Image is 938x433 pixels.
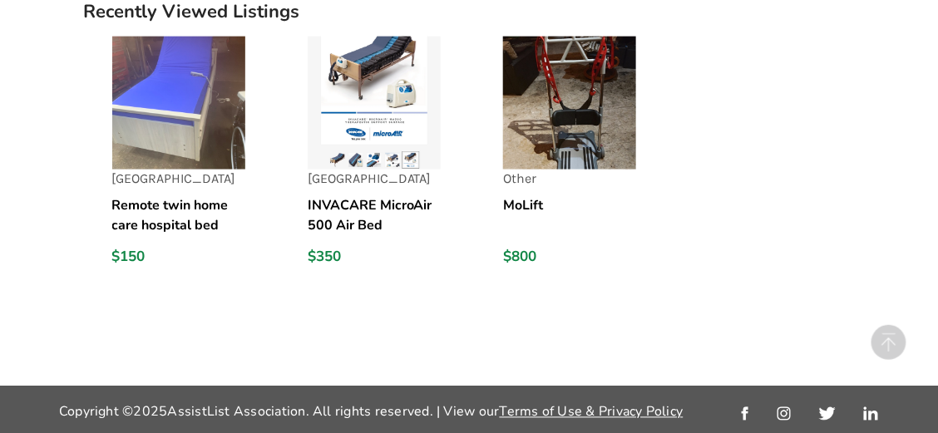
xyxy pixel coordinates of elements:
[500,403,684,421] a: Terms of Use & Privacy Policy
[503,37,672,293] a: listingOtherMoLift$800
[112,248,245,267] div: $150
[308,195,441,235] h5: INVACARE MicroAir 500 Air Bed
[503,248,636,267] div: $800
[503,37,636,170] img: listing
[503,195,636,235] h5: MoLift
[308,37,476,293] a: listing[GEOGRAPHIC_DATA]INVACARE MicroAir 500 Air Bed$350
[112,37,245,170] img: listing
[112,195,245,235] h5: Remote twin home care hospital bed
[864,407,878,421] img: linkedin_link
[112,170,245,189] p: [GEOGRAPHIC_DATA]
[308,248,441,267] div: $350
[308,170,441,189] p: [GEOGRAPHIC_DATA]
[778,407,791,421] img: instagram_link
[503,170,636,189] p: Other
[742,407,748,421] img: facebook_link
[819,407,835,421] img: twitter_link
[112,37,281,293] a: listing[GEOGRAPHIC_DATA]Remote twin home care hospital bed$150
[308,37,441,170] img: listing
